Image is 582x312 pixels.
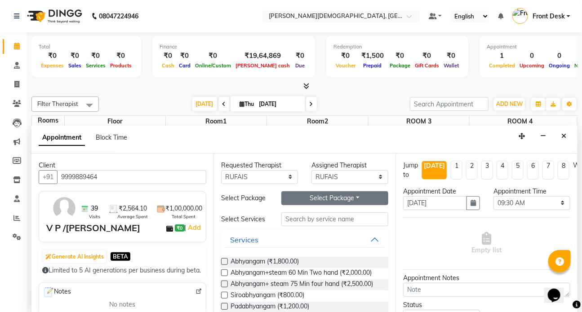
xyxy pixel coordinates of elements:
span: Room1 [166,116,267,127]
span: Siroabhyangam (₹800.00) [231,290,304,302]
div: 1 [487,51,517,61]
span: Package [387,62,413,69]
input: Search by Name/Mobile/Email/Code [57,170,206,184]
span: 39 [91,204,98,213]
input: Search Appointment [410,97,489,111]
span: Expenses [39,62,66,69]
span: Abhyangam+ steam 75 Min four hand (₹2,500.00) [231,279,373,290]
input: yyyy-mm-dd [403,196,467,210]
button: Services [225,232,385,248]
img: logo [23,4,84,29]
iframe: chat widget [544,276,573,303]
div: Appointment Date [403,187,480,196]
input: Search by service name [281,212,388,226]
span: Completed [487,62,517,69]
div: Rooms [32,116,64,125]
span: Voucher [333,62,358,69]
div: Appointment Time [493,187,570,196]
div: Services [230,234,258,245]
div: ₹1,500 [358,51,387,61]
li: 3 [481,161,493,180]
span: Due [293,62,307,69]
span: [PERSON_NAME] cash [233,62,292,69]
span: Room2 [267,116,368,127]
div: Client [39,161,206,170]
button: +91 [39,170,58,184]
span: Gift Cards [413,62,441,69]
button: Close [557,129,570,143]
div: ₹0 [292,51,308,61]
button: Generate AI Insights [43,250,106,263]
div: ₹0 [387,51,413,61]
li: 1 [451,161,462,180]
span: Block Time [96,133,127,141]
li: 6 [527,161,539,180]
div: 0 [517,51,546,61]
div: Total [39,43,134,51]
div: [DATE] [424,161,445,171]
span: Wallet [441,62,461,69]
span: [DATE] [192,97,217,111]
span: Visits [89,213,100,220]
a: Add [187,222,202,233]
div: Jump to [403,161,418,180]
div: ₹0 [441,51,461,61]
li: 5 [512,161,524,180]
button: Select Package [281,191,388,205]
div: Appointment Notes [403,273,570,283]
b: 08047224946 [99,4,138,29]
div: ₹0 [108,51,134,61]
div: ₹0 [160,51,177,61]
div: ₹0 [333,51,358,61]
span: ADD NEW [496,101,523,107]
span: Sales [66,62,84,69]
span: ROOM 4 [470,116,571,127]
span: Notes [43,286,71,298]
span: | [185,222,202,233]
img: avatar [51,195,77,221]
div: ₹0 [413,51,441,61]
div: ₹0 [177,51,193,61]
div: 0 [546,51,572,61]
span: Ongoing [546,62,572,69]
div: ₹0 [39,51,66,61]
div: Limited to 5 AI generations per business during beta. [42,266,203,275]
span: BETA [111,252,130,261]
span: Floor [65,116,165,127]
div: Requested Therapist [221,161,298,170]
input: 2025-09-04 [257,97,302,111]
span: Online/Custom [193,62,233,69]
div: V P /[PERSON_NAME] [46,221,140,235]
li: 2 [466,161,478,180]
span: ₹2,564.10 [119,204,147,213]
div: ₹0 [66,51,84,61]
div: Finance [160,43,308,51]
div: Select Services [214,215,275,224]
span: ₹0 [175,224,184,232]
span: Abhyangam+steam 60 Min Two hand (₹2,000.00) [231,268,372,279]
span: Total Spent [172,213,196,220]
span: Average Spent [118,213,148,220]
span: Thu [238,101,257,107]
span: ROOM 3 [369,116,469,127]
div: ₹19,64,869 [233,51,292,61]
div: Status [403,300,480,310]
span: Upcoming [517,62,546,69]
span: Products [108,62,134,69]
div: Select Package [214,193,275,203]
span: Services [84,62,108,69]
span: Cash [160,62,177,69]
li: 7 [542,161,554,180]
div: ₹0 [193,51,233,61]
div: Assigned Therapist [311,161,388,170]
button: ADD NEW [494,98,525,110]
span: Prepaid [361,62,384,69]
span: Abhyangam (₹1,800.00) [231,257,299,268]
span: Empty list [472,232,502,255]
span: No notes [110,300,136,309]
span: Appointment [39,130,85,146]
span: ₹1,00,000.00 [165,204,202,213]
span: Front Desk [533,12,565,21]
li: 8 [558,161,569,180]
div: ₹0 [84,51,108,61]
